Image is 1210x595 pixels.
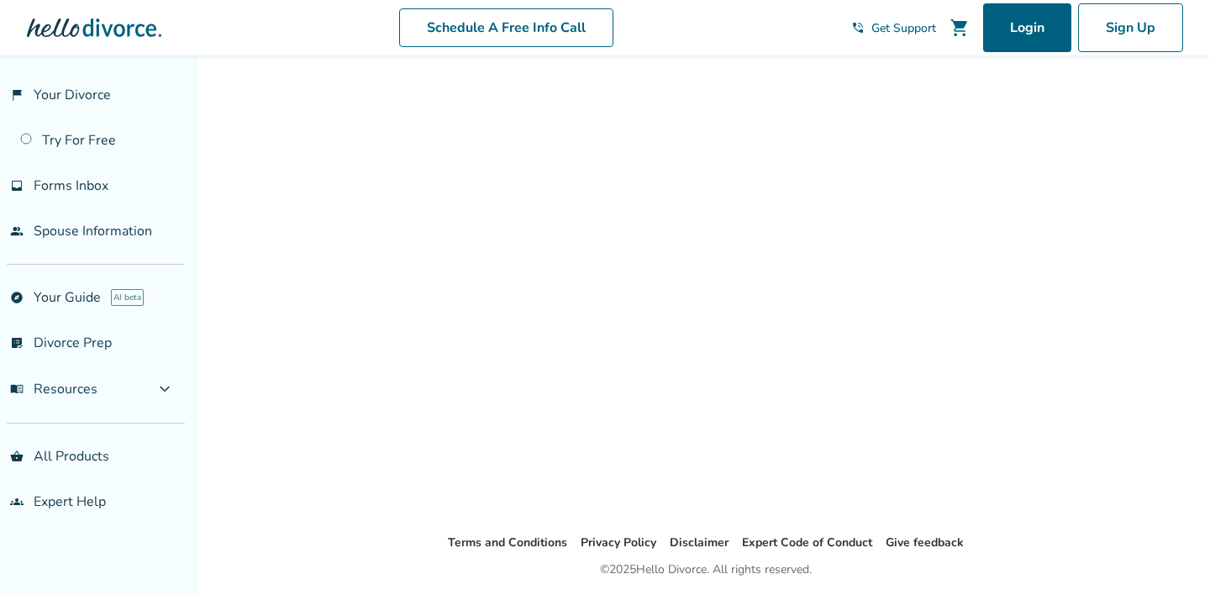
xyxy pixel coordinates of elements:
div: © 2025 Hello Divorce. All rights reserved. [600,560,812,580]
span: groups [10,495,24,508]
li: Give feedback [886,533,964,553]
span: people [10,224,24,238]
span: menu_book [10,382,24,396]
span: explore [10,291,24,304]
span: expand_more [155,379,175,399]
span: Resources [10,380,97,398]
span: Get Support [871,20,936,36]
a: Sign Up [1078,3,1183,52]
a: Terms and Conditions [448,534,567,550]
span: shopping_cart [950,18,970,38]
a: Privacy Policy [581,534,656,550]
a: phone_in_talkGet Support [851,20,936,36]
span: phone_in_talk [851,21,865,34]
a: Expert Code of Conduct [742,534,872,550]
span: inbox [10,179,24,192]
a: Schedule A Free Info Call [399,8,613,47]
li: Disclaimer [670,533,729,553]
span: AI beta [111,289,144,306]
span: Forms Inbox [34,176,108,195]
span: shopping_basket [10,450,24,463]
span: list_alt_check [10,336,24,350]
a: Login [983,3,1071,52]
span: flag_2 [10,88,24,102]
